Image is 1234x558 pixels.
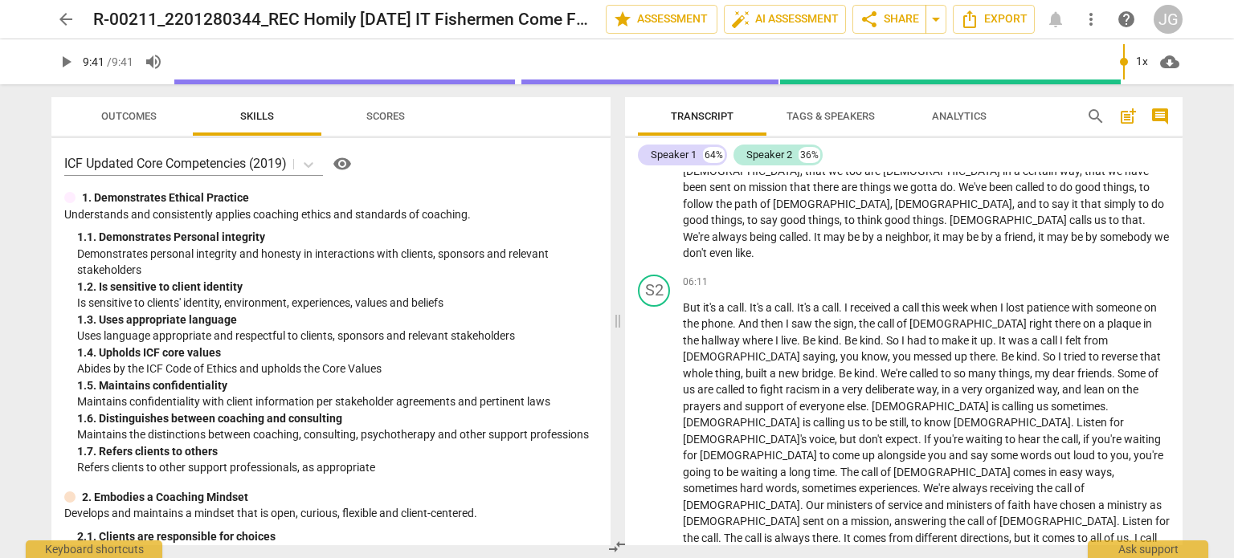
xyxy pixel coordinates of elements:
[1089,350,1101,363] span: to
[77,229,598,246] div: 1. 1. Demonstrates Personal integrity
[950,214,1069,226] span: [DEMOGRAPHIC_DATA]
[56,52,76,71] span: play_arrow
[802,367,833,380] span: bridge
[1029,317,1055,330] span: right
[101,110,157,122] span: Outcomes
[1040,334,1060,347] span: call
[860,10,879,29] span: share
[1083,104,1109,129] button: Search
[953,383,962,396] span: a
[683,383,697,396] span: us
[712,230,750,243] span: always
[953,181,958,193] span: .
[1139,181,1150,193] span: to
[724,5,846,34] button: AI Assessment
[844,301,850,314] span: I
[64,154,287,173] p: ICF Updated Core Competencies (2019)
[902,301,921,314] span: call
[828,165,845,177] span: we
[1134,181,1139,193] span: ,
[921,301,942,314] span: this
[893,350,913,363] span: you
[683,230,712,243] span: We're
[1072,301,1096,314] span: with
[697,383,716,396] span: are
[1154,5,1183,34] button: JG
[907,334,929,347] span: had
[999,367,1030,380] span: things
[683,350,803,363] span: [DEMOGRAPHIC_DATA]
[77,295,598,312] p: Is sensitive to clients' identity, environment, experiences, values and beliefs
[850,301,893,314] span: received
[1086,107,1105,126] span: search
[711,214,742,226] span: things
[797,301,813,314] span: It's
[683,275,708,289] span: 06:11
[1071,230,1085,243] span: be
[746,367,770,380] span: built
[857,214,885,226] span: think
[1103,181,1134,193] span: things
[77,377,598,394] div: 1. 5. Maintains confidentiality
[966,230,981,243] span: be
[683,367,715,380] span: whole
[683,198,716,210] span: follow
[989,181,1015,193] span: been
[77,328,598,344] p: Uses language appropriate and respectful to clients, sponsors and relevant stakeholders
[683,214,711,226] span: good
[731,10,750,29] span: auto_fix_high
[671,110,733,122] span: Transcript
[733,317,738,330] span: .
[774,301,791,314] span: call
[929,230,934,243] span: ,
[1100,230,1154,243] span: somebody
[909,367,941,380] span: called
[709,246,735,259] span: even
[738,317,761,330] span: And
[1107,317,1143,330] span: plaque
[1150,107,1170,126] span: comment
[925,5,946,34] button: Sharing summary
[981,230,995,243] span: by
[333,154,352,173] span: visibility
[718,301,727,314] span: a
[881,367,909,380] span: We're
[683,317,701,330] span: the
[917,383,937,396] span: way
[747,383,760,396] span: to
[995,350,1001,363] span: .
[833,367,839,380] span: .
[1104,198,1138,210] span: simply
[960,10,1028,29] span: Export
[799,147,820,163] div: 36%
[1003,165,1014,177] span: in
[854,317,859,330] span: ,
[937,383,942,396] span: ,
[1035,367,1052,380] span: my
[861,350,888,363] span: know
[107,55,133,68] span: / 9:41
[839,367,854,380] span: Be
[881,334,886,347] span: .
[813,181,841,193] span: there
[1004,230,1033,243] span: friend
[839,301,844,314] span: .
[1023,165,1060,177] span: certain
[77,360,598,377] p: Abides by the ICF Code of Ethics and upholds the Core Values
[1037,350,1043,363] span: .
[733,181,749,193] span: on
[1038,230,1047,243] span: it
[83,55,104,68] span: 9:41
[895,198,1012,210] span: [DEMOGRAPHIC_DATA]
[842,383,865,396] span: very
[808,214,840,226] span: things
[1047,181,1060,193] span: to
[701,317,733,330] span: phone
[797,334,803,347] span: .
[761,317,786,330] span: then
[715,367,741,380] span: thing
[786,317,791,330] span: I
[240,110,274,122] span: Skills
[613,10,710,29] span: Assessment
